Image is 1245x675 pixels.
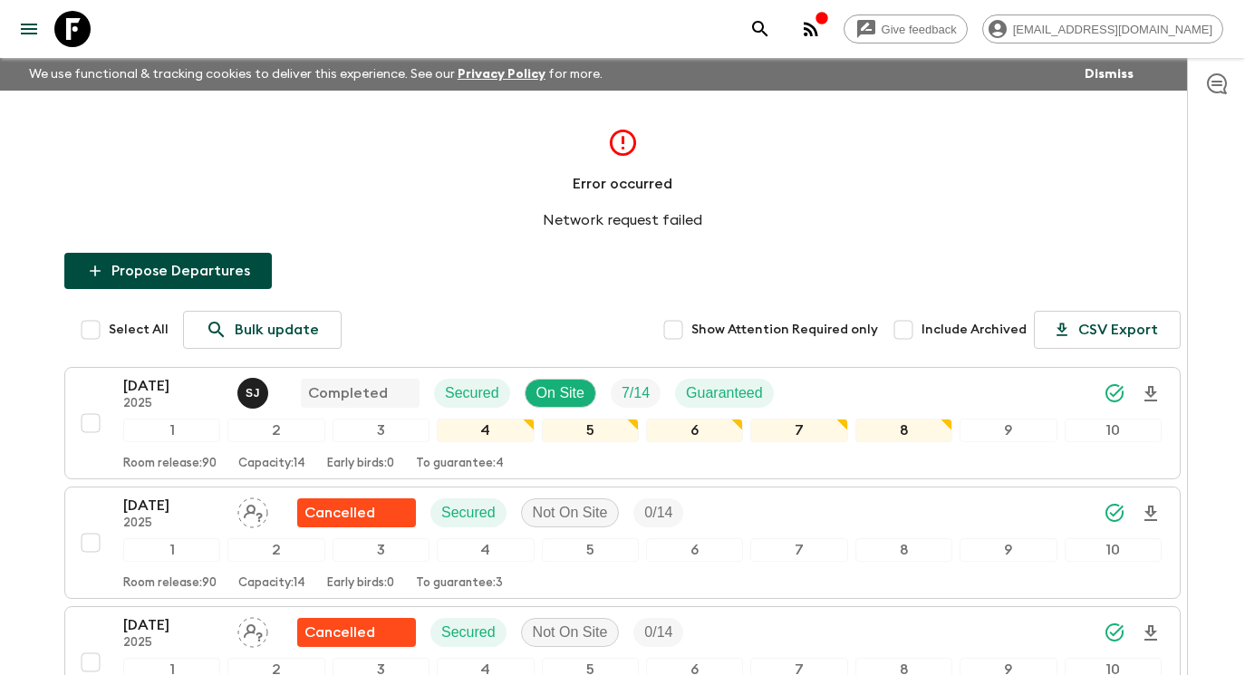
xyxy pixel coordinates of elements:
p: [DATE] [123,614,223,636]
p: On Site [536,382,584,404]
span: Assign pack leader [237,622,268,637]
div: Trip Fill [611,379,661,408]
p: Secured [445,382,499,404]
p: 7 / 14 [622,382,650,404]
div: 9 [960,538,1057,562]
div: Flash Pack cancellation [297,498,416,527]
p: 0 / 14 [644,622,672,643]
svg: Synced Successfully [1104,622,1125,643]
p: [DATE] [123,495,223,516]
p: Room release: 90 [123,457,217,471]
div: 5 [542,538,639,562]
p: Completed [308,382,388,404]
div: 7 [750,419,847,442]
svg: Synced Successfully [1104,382,1125,404]
div: 6 [646,538,743,562]
div: Flash Pack cancellation [297,618,416,647]
span: Show Attention Required only [691,321,878,339]
a: Privacy Policy [458,68,545,81]
p: Bulk update [235,319,319,341]
div: 2 [227,538,324,562]
div: 10 [1065,419,1162,442]
div: 3 [333,538,429,562]
div: 9 [960,419,1057,442]
p: Early birds: 0 [327,457,394,471]
p: Capacity: 14 [238,576,305,591]
p: Guaranteed [686,382,763,404]
div: Trip Fill [633,498,683,527]
p: Cancelled [304,622,375,643]
p: 2025 [123,636,223,651]
div: 1 [123,538,220,562]
svg: Synced Successfully [1104,502,1125,524]
span: Include Archived [922,321,1027,339]
div: 2 [227,419,324,442]
div: 4 [437,419,534,442]
span: Give feedback [872,23,967,36]
button: [DATE]2025Svavar JónatanssonCompletedSecuredOn SiteTrip FillGuaranteed12345678910Room release:90C... [64,367,1181,479]
a: Give feedback [844,14,968,43]
span: Assign pack leader [237,503,268,517]
div: 8 [855,419,952,442]
div: On Site [525,379,596,408]
div: Secured [430,618,507,647]
div: 7 [750,538,847,562]
div: Not On Site [521,618,620,647]
p: Network request failed [543,209,702,231]
svg: Download Onboarding [1140,503,1162,525]
div: [EMAIL_ADDRESS][DOMAIN_NAME] [982,14,1223,43]
svg: Download Onboarding [1140,383,1162,405]
button: menu [11,11,47,47]
button: [DATE]2025Assign pack leaderFlash Pack cancellationSecuredNot On SiteTrip Fill12345678910Room rel... [64,487,1181,599]
p: [DATE] [123,375,223,397]
div: 5 [542,419,639,442]
div: 6 [646,419,743,442]
div: Secured [430,498,507,527]
button: search adventures [742,11,778,47]
button: Propose Departures [64,253,272,289]
span: Select All [109,321,169,339]
div: Not On Site [521,498,620,527]
p: Not On Site [533,622,608,643]
p: Secured [441,502,496,524]
svg: Download Onboarding [1140,622,1162,644]
div: 1 [123,419,220,442]
p: Cancelled [304,502,375,524]
span: [EMAIL_ADDRESS][DOMAIN_NAME] [1003,23,1222,36]
p: 0 / 14 [644,502,672,524]
div: 4 [437,538,534,562]
div: 3 [333,419,429,442]
p: To guarantee: 3 [416,576,503,591]
div: Trip Fill [633,618,683,647]
div: Secured [434,379,510,408]
p: We use functional & tracking cookies to deliver this experience. See our for more. [22,58,610,91]
p: 2025 [123,397,223,411]
button: Dismiss [1080,62,1138,87]
p: Not On Site [533,502,608,524]
div: 10 [1065,538,1162,562]
p: Capacity: 14 [238,457,305,471]
p: 2025 [123,516,223,531]
span: Svavar Jónatansson [237,383,272,398]
div: 8 [855,538,952,562]
p: Room release: 90 [123,576,217,591]
p: Early birds: 0 [327,576,394,591]
p: To guarantee: 4 [416,457,504,471]
p: Secured [441,622,496,643]
button: CSV Export [1034,311,1181,349]
a: Bulk update [183,311,342,349]
p: Error occurred [573,173,672,195]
